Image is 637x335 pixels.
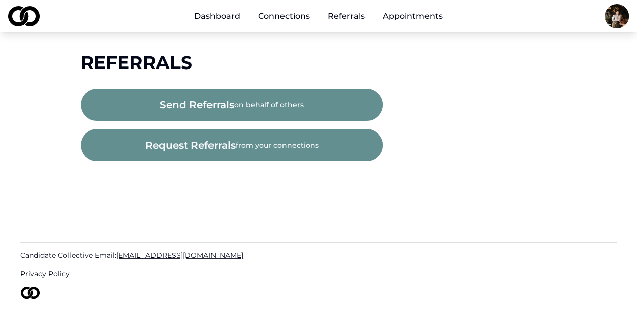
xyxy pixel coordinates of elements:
[81,89,383,121] button: send referralson behalf of others
[250,6,318,26] a: Connections
[375,6,451,26] a: Appointments
[81,101,383,110] a: send referralson behalf of others
[605,4,629,28] img: f73715f7-459c-45c4-abc4-40303e9fc40f-IMG_2400-profile_picture.jpeg
[160,98,234,112] span: send referrals
[20,269,617,279] a: Privacy Policy
[186,6,451,26] nav: Main
[20,287,40,299] img: logo
[116,251,243,260] span: [EMAIL_ADDRESS][DOMAIN_NAME]
[145,138,236,152] span: request referrals
[8,6,40,26] img: logo
[81,129,383,161] button: request referralsfrom your connections
[81,141,383,151] a: request referralsfrom your connections
[186,6,248,26] a: Dashboard
[81,51,192,74] span: Referrals
[20,250,617,260] a: Candidate Collective Email:[EMAIL_ADDRESS][DOMAIN_NAME]
[320,6,373,26] a: Referrals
